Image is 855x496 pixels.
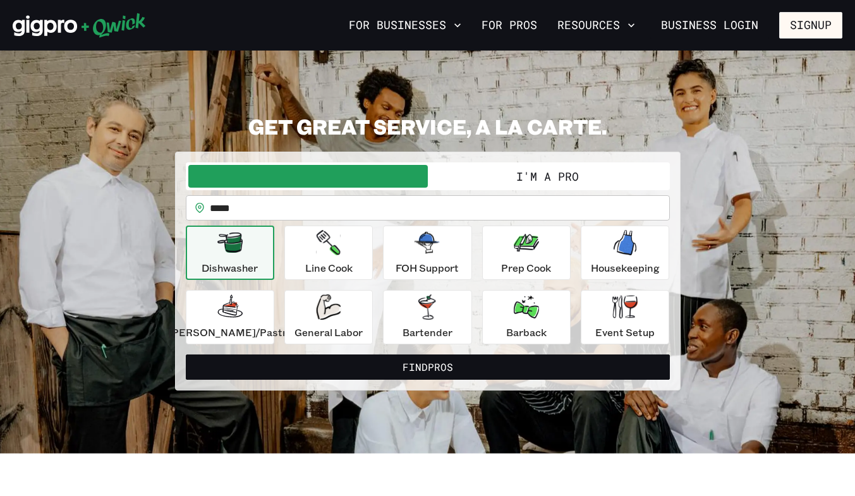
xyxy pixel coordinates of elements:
[383,226,471,280] button: FOH Support
[506,325,547,340] p: Barback
[428,165,667,188] button: I'm a Pro
[344,15,466,36] button: For Businesses
[501,260,551,275] p: Prep Cook
[552,15,640,36] button: Resources
[294,325,363,340] p: General Labor
[202,260,258,275] p: Dishwasher
[779,12,842,39] button: Signup
[383,290,471,344] button: Bartender
[284,290,373,344] button: General Labor
[403,325,452,340] p: Bartender
[581,290,669,344] button: Event Setup
[168,325,292,340] p: [PERSON_NAME]/Pastry
[188,165,428,188] button: I'm a Business
[284,226,373,280] button: Line Cook
[186,290,274,344] button: [PERSON_NAME]/Pastry
[591,260,660,275] p: Housekeeping
[581,226,669,280] button: Housekeeping
[482,226,571,280] button: Prep Cook
[595,325,655,340] p: Event Setup
[482,290,571,344] button: Barback
[186,354,670,380] button: FindPros
[305,260,353,275] p: Line Cook
[175,114,681,139] h2: GET GREAT SERVICE, A LA CARTE.
[186,226,274,280] button: Dishwasher
[476,15,542,36] a: For Pros
[650,12,769,39] a: Business Login
[396,260,459,275] p: FOH Support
